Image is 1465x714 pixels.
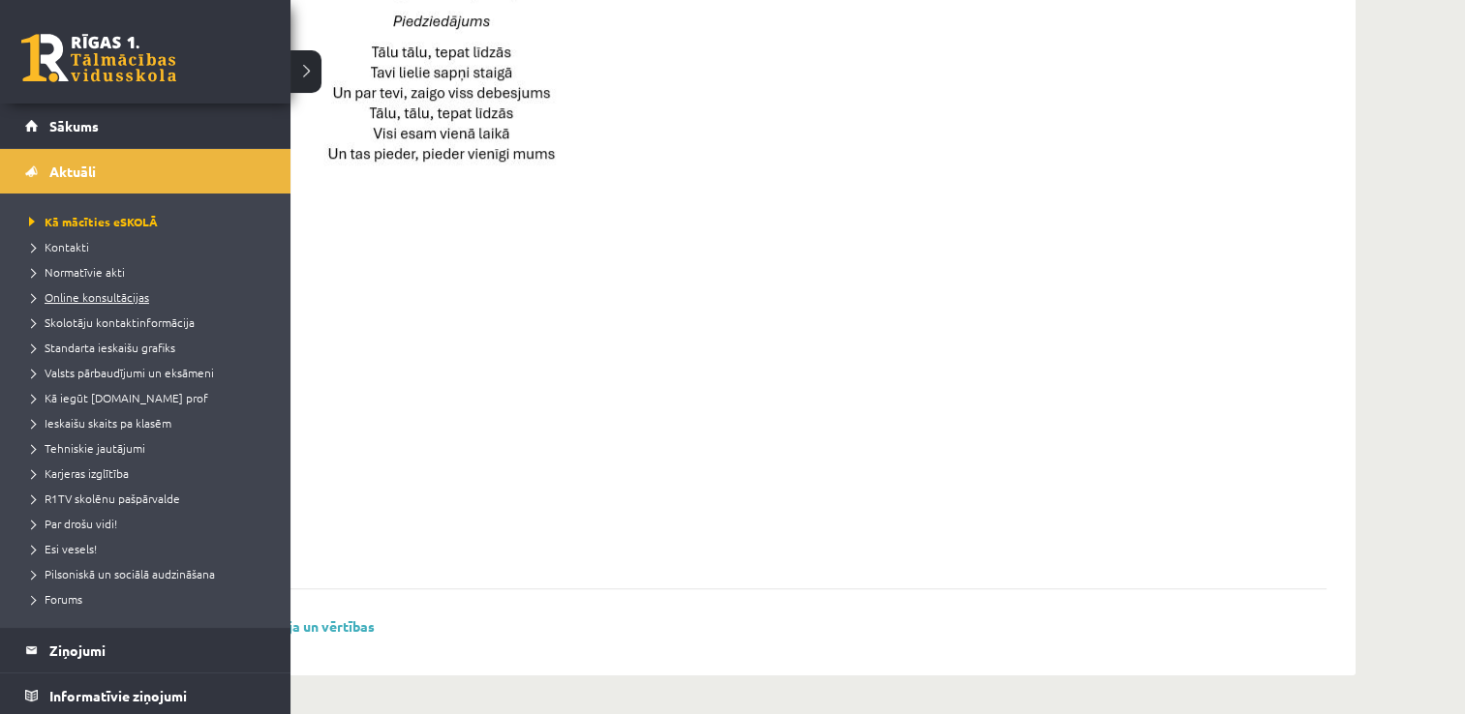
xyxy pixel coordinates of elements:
[24,213,271,230] a: Kā mācīties eSKOLĀ
[24,465,129,481] span: Karjeras izglītība
[24,390,208,405] span: Kā iegūt [DOMAIN_NAME] prof
[24,239,89,254] span: Kontakti
[24,289,149,305] span: Online konsultācijas
[24,516,117,531] span: Par drošu vidi!
[24,565,271,582] a: Pilsoniskā un sociālā audzināšana
[24,490,271,507] a: R1TV skolēnu pašpārvalde
[24,339,271,356] a: Standarta ieskaišu grafiks
[24,566,215,581] span: Pilsoniskā un sociālā audzināšana
[24,364,271,381] a: Valsts pārbaudījumi un eksāmeni
[24,541,97,556] span: Esi vesels!
[25,628,266,672] a: Ziņojumi
[24,440,145,456] span: Tehniskie jautājumi
[24,238,271,255] a: Kontakti
[24,540,271,557] a: Esi vesels!
[24,288,271,306] a: Online konsultācijas
[24,389,271,406] a: Kā iegūt [DOMAIN_NAME] prof
[24,515,271,532] a: Par drošu vidi!
[25,104,266,148] a: Sākums
[24,365,214,380] span: Valsts pārbaudījumi un eksāmeni
[24,591,82,607] span: Forums
[49,628,266,672] legend: Ziņojumi
[24,491,180,506] span: R1TV skolēnu pašpārvalde
[24,314,195,330] span: Skolotāju kontaktinformācija
[24,263,271,281] a: Normatīvie akti
[24,214,158,229] span: Kā mācīties eSKOLĀ
[24,439,271,457] a: Tehniskie jautājumi
[21,34,176,82] a: Rīgas 1. Tālmācības vidusskola
[24,340,175,355] span: Standarta ieskaišu grafiks
[24,415,171,431] span: Ieskaišu skaits pa klasēm
[24,464,271,482] a: Karjeras izglītība
[24,313,271,331] a: Skolotāju kontaktinformācija
[49,117,99,134] span: Sākums
[24,414,271,431] a: Ieskaišu skaits pa klasēm
[24,590,271,608] a: Forums
[24,264,125,280] span: Normatīvie akti
[49,163,96,180] span: Aktuāli
[25,149,266,193] a: Aktuāli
